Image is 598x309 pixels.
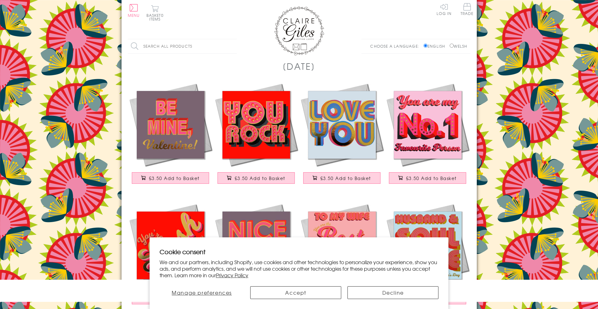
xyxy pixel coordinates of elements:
[128,12,140,18] span: Menu
[303,172,380,184] button: £3.50 Add to Basket
[406,175,457,181] span: £3.50 Add to Basket
[299,202,385,288] img: Valentine's Day Card, Wife the Best Thing, text foiled in shiny gold
[128,82,213,190] a: Valentine's Day Card, Be Mine, text foiled in shiny gold £3.50 Add to Basket
[213,82,299,168] img: Valentine's Day Card, You Rock, text foiled in shiny gold
[385,82,471,190] a: Valentine's Day Card, No. 1, text foiled in shiny gold £3.50 Add to Basket
[132,172,209,184] button: £3.50 Add to Basket
[231,39,237,53] input: Search
[172,289,232,296] span: Manage preferences
[218,172,295,184] button: £3.50 Add to Basket
[389,172,466,184] button: £3.50 Add to Basket
[160,286,244,299] button: Manage preferences
[385,82,471,168] img: Valentine's Day Card, No. 1, text foiled in shiny gold
[423,44,428,48] input: English
[437,3,452,15] a: Log In
[370,43,422,49] p: Choose a language:
[299,82,385,190] a: Valentine's Day Card, Love You, text foiled in shiny gold £3.50 Add to Basket
[385,202,471,288] img: Valentine's Day Card, Husband Soul Mate, text foiled in shiny gold
[283,60,315,73] h1: [DATE]
[461,3,474,15] span: Trade
[128,202,213,288] img: Valentine's Day Card, You're Lush, text foiled in shiny gold
[216,271,248,279] a: Privacy Policy
[128,39,237,53] input: Search all products
[128,82,213,168] img: Valentine's Day Card, Be Mine, text foiled in shiny gold
[347,286,438,299] button: Decline
[299,82,385,168] img: Valentine's Day Card, Love You, text foiled in shiny gold
[461,3,474,17] a: Trade
[320,175,371,181] span: £3.50 Add to Basket
[149,12,164,22] span: 0 items
[235,175,285,181] span: £3.50 Add to Basket
[146,5,164,21] button: Basket0 items
[274,6,324,55] img: Claire Giles Greetings Cards
[128,4,140,17] button: Menu
[160,259,439,278] p: We and our partners, including Shopify, use cookies and other technologies to personalize your ex...
[213,202,299,288] img: Valentine's Day Card, Nice Arse, text foiled in shiny gold
[160,247,439,256] h2: Cookie consent
[149,175,200,181] span: £3.50 Add to Basket
[450,44,454,48] input: Welsh
[213,82,299,190] a: Valentine's Day Card, You Rock, text foiled in shiny gold £3.50 Add to Basket
[250,286,341,299] button: Accept
[423,43,448,49] label: English
[450,43,467,49] label: Welsh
